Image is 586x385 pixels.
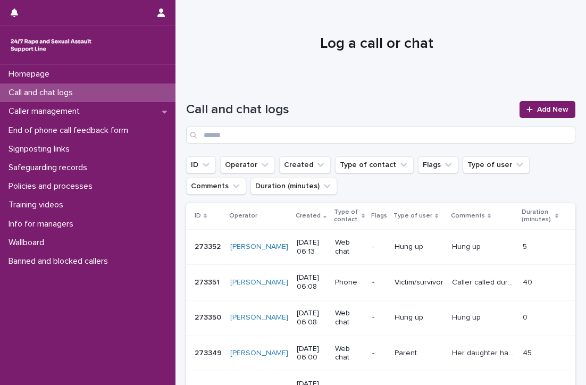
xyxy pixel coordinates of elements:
p: Her daughter has just been raped 72 hours ago, and after the police had received all the evidence... [452,347,516,358]
p: [DATE] 06:08 [297,309,327,327]
p: Duration (minutes) [522,206,552,226]
button: Type of user [463,156,530,173]
button: Type of contact [335,156,414,173]
p: Hung up [452,240,483,252]
p: 40 [523,276,534,287]
p: Victim/survivor [395,278,443,287]
tr: 273351273351 [PERSON_NAME] [DATE] 06:08Phone-Victim/survivorCaller called during a flashback. She... [186,265,575,300]
p: Parent [395,349,443,358]
p: Signposting links [4,144,78,154]
h1: Log a call or chat [186,35,567,53]
p: Wallboard [4,238,53,248]
tr: 273350273350 [PERSON_NAME] [DATE] 06:08Web chat-Hung upHung upHung up 00 [186,300,575,336]
p: Hung up [395,313,443,322]
button: Flags [418,156,458,173]
p: Caller management [4,106,88,116]
p: Flags [371,210,387,222]
p: Safeguarding records [4,163,96,173]
tr: 273349273349 [PERSON_NAME] [DATE] 06:00Web chat-ParentHer daughter has just been raped 72 hours a... [186,336,575,371]
span: Add New [537,106,568,113]
p: Web chat [335,309,364,327]
p: 273351 [195,276,222,287]
p: Type of user [394,210,432,222]
a: [PERSON_NAME] [230,349,288,358]
p: Call and chat logs [4,88,81,98]
input: Search [186,127,575,144]
p: [DATE] 06:08 [297,273,327,291]
p: Web chat [335,345,364,363]
p: End of phone call feedback form [4,125,137,136]
p: - [372,278,386,287]
button: Comments [186,178,246,195]
p: Policies and processes [4,181,101,191]
p: Type of contact [334,206,359,226]
p: Training videos [4,200,72,210]
p: 273352 [195,240,223,252]
p: Created [296,210,321,222]
button: ID [186,156,216,173]
p: Hung up [395,242,443,252]
img: rhQMoQhaT3yELyF149Cw [9,35,94,56]
p: [DATE] 06:00 [297,345,327,363]
tr: 273352273352 [PERSON_NAME] [DATE] 06:13Web chat-Hung upHung upHung up 55 [186,229,575,265]
p: Phone [335,278,364,287]
p: 45 [523,347,534,358]
h1: Call and chat logs [186,102,513,118]
a: [PERSON_NAME] [230,313,288,322]
p: [DATE] 06:13 [297,238,327,256]
p: - [372,313,386,322]
p: 273349 [195,347,224,358]
p: - [372,349,386,358]
p: 5 [523,240,529,252]
a: [PERSON_NAME] [230,278,288,287]
a: [PERSON_NAME] [230,242,288,252]
p: Hung up [452,311,483,322]
p: Homepage [4,69,58,79]
button: Operator [220,156,275,173]
p: Web chat [335,238,364,256]
p: - [372,242,386,252]
p: ID [195,210,201,222]
p: Caller called during a flashback. She was hysterical and unresponsive to grounding. Near the end ... [452,276,516,287]
p: 0 [523,311,530,322]
p: 273350 [195,311,223,322]
p: Banned and blocked callers [4,256,116,266]
p: Info for managers [4,219,82,229]
button: Duration (minutes) [250,178,337,195]
p: Operator [229,210,257,222]
p: Comments [451,210,485,222]
a: Add New [520,101,575,118]
button: Created [279,156,331,173]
